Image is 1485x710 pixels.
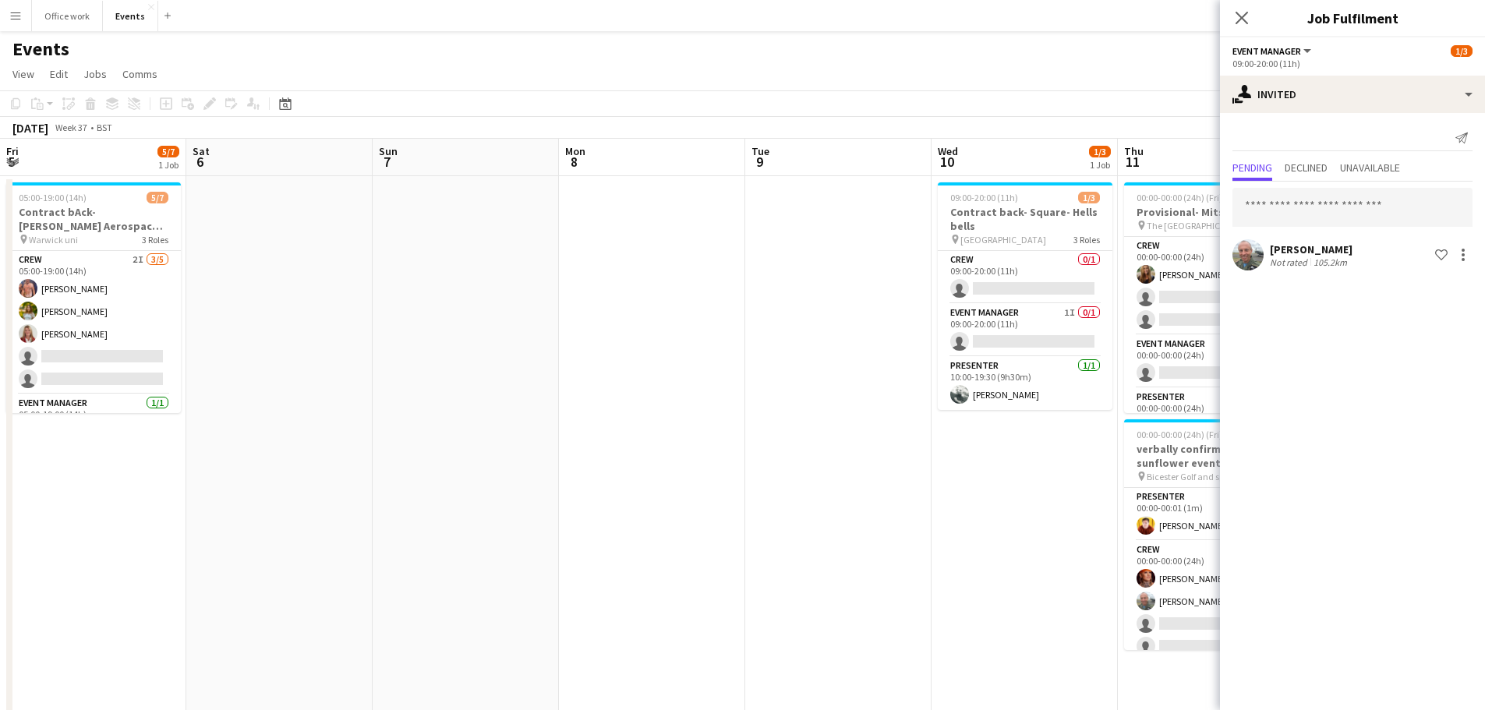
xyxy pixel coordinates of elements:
div: Invited [1220,76,1485,113]
span: 00:00-00:00 (24h) (Fri) [1137,192,1222,203]
span: Warwick uni [29,234,78,245]
span: 3 Roles [142,234,168,245]
span: 5/7 [147,192,168,203]
span: 8 [563,153,585,171]
span: 00:00-00:00 (24h) (Fri) [1137,429,1222,440]
span: The [GEOGRAPHIC_DATA] [1147,220,1250,231]
span: Wed [938,144,958,158]
app-card-role: Presenter1/110:00-19:30 (9h30m)[PERSON_NAME] [938,357,1112,410]
span: 1/3 [1078,192,1100,203]
app-card-role: Crew1I1/300:00-00:00 (24h)[PERSON_NAME] [1124,237,1299,335]
span: Event Manager [1232,45,1301,57]
app-job-card: 00:00-00:00 (24h) (Fri)4/7verbally confirmed- sunflower events- school sports day Bicester Golf a... [1124,419,1299,650]
app-card-role: Event Manager1I0/109:00-20:00 (11h) [938,304,1112,357]
span: View [12,67,34,81]
h3: verbally confirmed- sunflower events- school sports day [1124,442,1299,470]
span: 6 [190,153,210,171]
app-card-role: Crew1I2/500:00-00:00 (24h)[PERSON_NAME][PERSON_NAME] [1124,541,1299,684]
app-job-card: 09:00-20:00 (11h)1/3Contract back- Square- Hells bells [GEOGRAPHIC_DATA]3 RolesCrew0/109:00-20:00... [938,182,1112,410]
a: View [6,64,41,84]
span: Edit [50,67,68,81]
span: 5/7 [157,146,179,157]
h3: Provisional- Mitsubishi- Eden [1124,205,1299,219]
span: 1/3 [1451,45,1473,57]
button: Event Manager [1232,45,1314,57]
app-card-role: Crew2I3/505:00-19:00 (14h)[PERSON_NAME][PERSON_NAME][PERSON_NAME] [6,251,181,394]
div: 09:00-20:00 (11h) [1232,58,1473,69]
span: Bicester Golf and spa [1147,471,1229,482]
app-card-role: Presenter0/100:00-00:00 (24h) [1124,388,1299,441]
span: 05:00-19:00 (14h) [19,192,87,203]
span: Thu [1124,144,1144,158]
div: 105.2km [1310,256,1350,268]
h3: Contract bAck-[PERSON_NAME] Aerospace- Diamond dome [6,205,181,233]
span: Declined [1285,162,1328,173]
div: [PERSON_NAME] [1270,242,1352,256]
div: Not rated [1270,256,1310,268]
span: Jobs [83,67,107,81]
span: Pending [1232,162,1272,173]
app-card-role: Event Manager0/100:00-00:00 (24h) [1124,335,1299,388]
span: 1/3 [1089,146,1111,157]
span: Sat [193,144,210,158]
button: Events [103,1,158,31]
app-job-card: 05:00-19:00 (14h)5/7Contract bAck-[PERSON_NAME] Aerospace- Diamond dome Warwick uni3 RolesCrew2I3... [6,182,181,413]
span: [GEOGRAPHIC_DATA] [960,234,1046,245]
span: 09:00-20:00 (11h) [950,192,1018,203]
div: 1 Job [1090,159,1110,171]
span: 3 Roles [1073,234,1100,245]
span: 5 [4,153,19,171]
h3: Job Fulfilment [1220,8,1485,28]
app-card-role: Event Manager1/105:00-19:00 (14h) [6,394,181,447]
app-card-role: Presenter1/100:00-00:01 (1m)[PERSON_NAME] [1124,488,1299,541]
button: Office work [32,1,103,31]
div: 1 Job [158,159,179,171]
app-card-role: Crew0/109:00-20:00 (11h) [938,251,1112,304]
a: Edit [44,64,74,84]
h1: Events [12,37,69,61]
span: 10 [935,153,958,171]
span: Fri [6,144,19,158]
span: Tue [751,144,769,158]
a: Jobs [77,64,113,84]
span: 7 [377,153,398,171]
span: Week 37 [51,122,90,133]
a: Comms [116,64,164,84]
div: BST [97,122,112,133]
span: 9 [749,153,769,171]
span: Sun [379,144,398,158]
span: Comms [122,67,157,81]
span: Mon [565,144,585,158]
h3: Contract back- Square- Hells bells [938,205,1112,233]
span: 11 [1122,153,1144,171]
app-job-card: 00:00-00:00 (24h) (Fri)1/5Provisional- Mitsubishi- Eden The [GEOGRAPHIC_DATA]3 RolesCrew1I1/300:0... [1124,182,1299,413]
div: [DATE] [12,120,48,136]
span: Unavailable [1340,162,1400,173]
